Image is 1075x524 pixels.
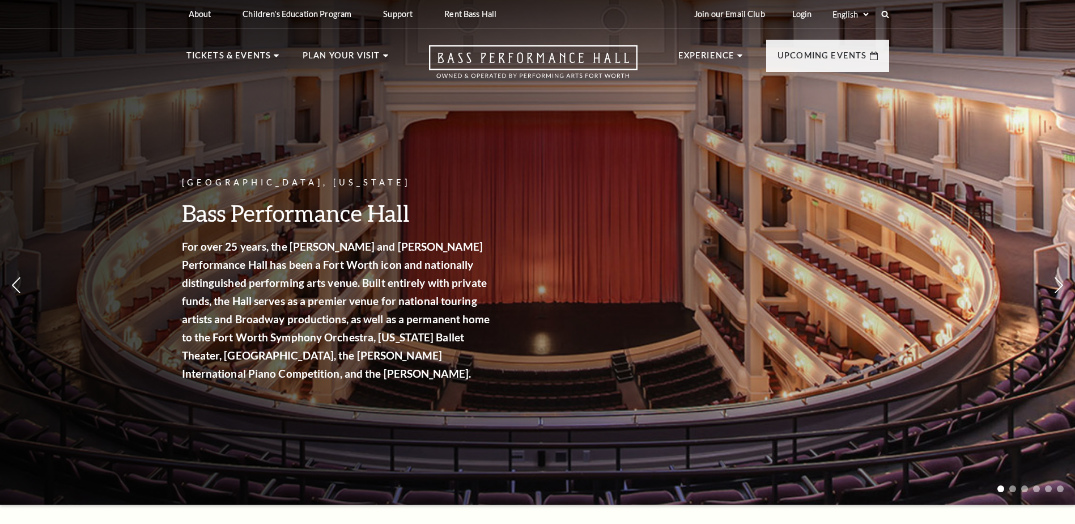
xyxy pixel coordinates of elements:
[303,49,380,69] p: Plan Your Visit
[182,176,494,190] p: [GEOGRAPHIC_DATA], [US_STATE]
[830,9,870,20] select: Select:
[444,9,496,19] p: Rent Bass Hall
[182,198,494,227] h3: Bass Performance Hall
[383,9,413,19] p: Support
[182,240,490,380] strong: For over 25 years, the [PERSON_NAME] and [PERSON_NAME] Performance Hall has been a Fort Worth ico...
[243,9,351,19] p: Children's Education Program
[678,49,735,69] p: Experience
[186,49,271,69] p: Tickets & Events
[777,49,867,69] p: Upcoming Events
[189,9,211,19] p: About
